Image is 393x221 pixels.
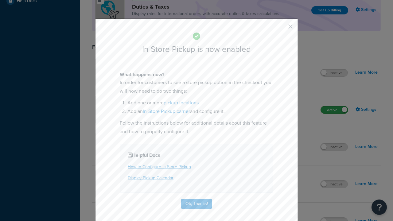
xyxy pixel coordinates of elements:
h2: In-Store Pickup is now enabled [120,45,273,54]
a: How to Configure In-Store Pickup [128,164,191,170]
a: pickup locations [164,99,199,106]
li: Add one or more . [127,99,273,107]
h4: Helpful Docs [128,152,265,159]
a: Display Pickup Calendar [128,175,173,181]
p: Follow the instructions below for additional details about this feature and how to properly confi... [120,119,273,136]
h4: What happens now? [120,71,273,78]
li: Add an and configure it. [127,107,273,116]
p: In order for customers to see a store pickup option in the checkout you will now need to do two t... [120,78,273,95]
a: In-Store Pickup carrier [143,108,190,115]
button: Ok, Thanks! [181,199,212,209]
